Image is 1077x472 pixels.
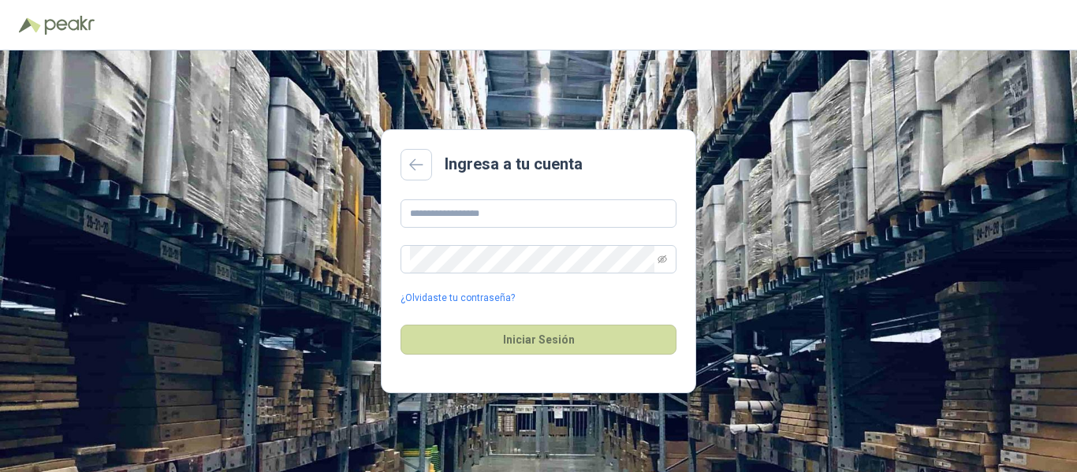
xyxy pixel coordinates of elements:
span: eye-invisible [658,255,667,264]
img: Peakr [44,16,95,35]
button: Iniciar Sesión [401,325,676,355]
a: ¿Olvidaste tu contraseña? [401,291,515,306]
img: Logo [19,17,41,33]
h2: Ingresa a tu cuenta [445,152,583,177]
